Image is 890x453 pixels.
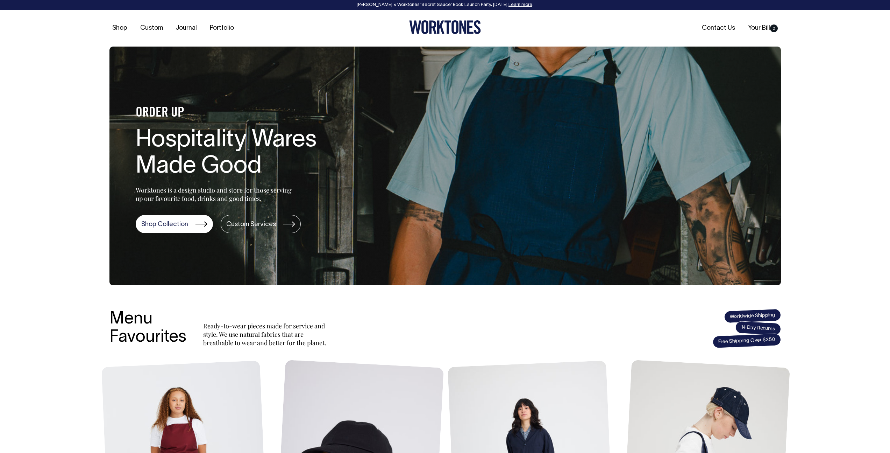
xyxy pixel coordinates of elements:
p: Ready-to-wear pieces made for service and style. We use natural fabrics that are breathable to we... [203,322,329,347]
h3: Menu Favourites [109,310,186,347]
h1: Hospitality Wares Made Good [136,127,359,180]
a: Your Bill0 [745,22,781,34]
a: Learn more [508,3,532,7]
a: Shop Collection [136,215,213,233]
p: Worktones is a design studio and store for those serving up our favourite food, drinks and good t... [136,186,295,203]
a: Contact Us [699,22,738,34]
a: Shop [109,22,130,34]
div: [PERSON_NAME] × Worktones ‘Secret Sauce’ Book Launch Party, [DATE]. . [7,2,883,7]
a: Portfolio [207,22,237,34]
span: Free Shipping Over $350 [712,333,781,348]
a: Journal [173,22,200,34]
a: Custom Services [221,215,301,233]
a: Custom [137,22,166,34]
span: Worldwide Shipping [724,309,781,323]
span: 0 [770,25,778,32]
h4: ORDER UP [136,106,359,120]
span: 14 Day Returns [735,321,781,336]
